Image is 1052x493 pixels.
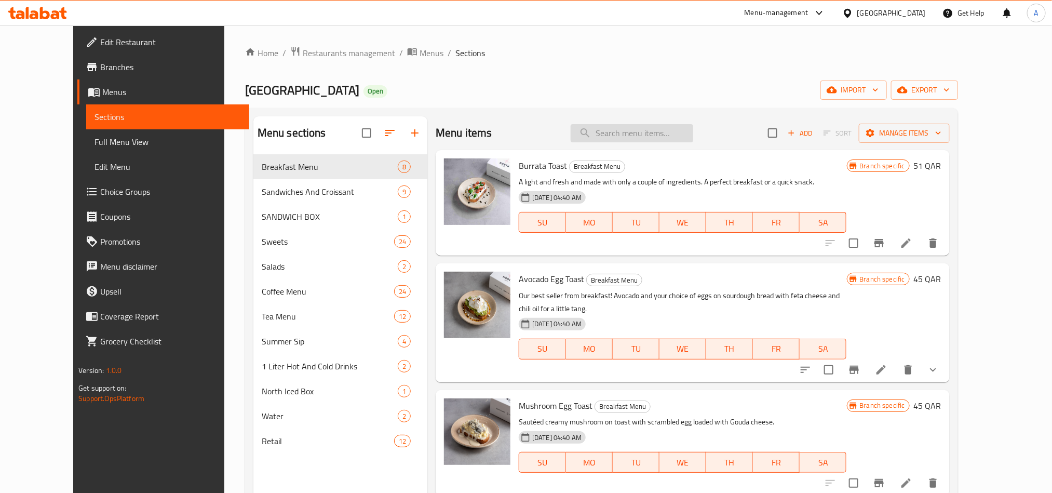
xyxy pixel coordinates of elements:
[77,304,249,329] a: Coverage Report
[793,357,818,382] button: sort-choices
[262,235,394,248] span: Sweets
[262,260,398,273] span: Salads
[262,185,398,198] div: Sandwiches And Croissant
[262,335,398,348] div: Summer Sip
[921,357,946,382] button: show more
[829,84,879,97] span: import
[398,335,411,348] div: items
[519,398,592,414] span: Mushroom Egg Toast
[253,304,427,329] div: Tea Menu12
[914,158,941,173] h6: 51 QAR
[258,125,326,141] h2: Menu sections
[519,452,566,473] button: SU
[570,215,609,230] span: MO
[448,47,451,59] li: /
[78,392,144,405] a: Support.OpsPlatform
[262,210,398,223] div: SANDWICH BOX
[519,176,846,189] p: A light and fresh and made with only a couple of ingredients. A perfect breakfast or a quick snack.
[710,341,749,356] span: TH
[519,339,566,359] button: SU
[77,279,249,304] a: Upsell
[613,212,659,233] button: TU
[519,289,846,315] p: Our best seller from breakfast! Avocado and your choice of eggs on sourdough bread with feta chee...
[86,129,249,154] a: Full Menu View
[784,125,817,141] button: Add
[398,362,410,371] span: 2
[786,127,814,139] span: Add
[617,341,655,356] span: TU
[253,204,427,229] div: SANDWICH BOX1
[282,47,286,59] li: /
[363,85,387,98] div: Open
[753,452,800,473] button: FR
[820,81,887,100] button: import
[664,215,702,230] span: WE
[570,341,609,356] span: MO
[444,398,510,465] img: Mushroom Egg Toast
[100,61,240,73] span: Branches
[664,455,702,470] span: WE
[398,411,410,421] span: 2
[253,229,427,254] div: Sweets24
[753,339,800,359] button: FR
[444,272,510,338] img: Avocado Egg Toast
[659,452,706,473] button: WE
[262,285,394,298] span: Coffee Menu
[407,46,443,60] a: Menus
[566,339,613,359] button: MO
[398,210,411,223] div: items
[617,215,655,230] span: TU
[253,150,427,458] nav: Menu sections
[102,86,240,98] span: Menus
[927,364,939,376] svg: Show Choices
[95,136,240,148] span: Full Menu View
[262,385,398,397] span: North Iced Box
[100,310,240,323] span: Coverage Report
[77,254,249,279] a: Menu disclaimer
[914,272,941,286] h6: 45 QAR
[569,161,625,173] div: Breakfast Menu
[95,161,240,173] span: Edit Menu
[519,416,846,429] p: Sautéed creamy mushroom on toast with scrambled egg loaded with Gouda cheese.
[800,452,846,473] button: SA
[420,47,443,59] span: Menus
[528,193,586,203] span: [DATE] 04:40 AM
[290,46,395,60] a: Restaurants management
[86,104,249,129] a: Sections
[867,127,941,140] span: Manage items
[356,122,377,144] span: Select all sections
[398,337,410,347] span: 4
[800,339,846,359] button: SA
[395,436,410,446] span: 12
[528,433,586,443] span: [DATE] 04:40 AM
[519,271,584,287] span: Avocado Egg Toast
[394,310,411,323] div: items
[706,452,753,473] button: TH
[875,364,887,376] a: Edit menu item
[587,274,642,286] span: Breakfast Menu
[95,111,240,123] span: Sections
[245,78,359,102] span: [GEOGRAPHIC_DATA]
[800,212,846,233] button: SA
[566,452,613,473] button: MO
[859,124,950,143] button: Manage items
[757,341,795,356] span: FR
[253,329,427,354] div: Summer Sip4
[519,212,566,233] button: SU
[891,81,958,100] button: export
[896,357,921,382] button: delete
[571,124,693,142] input: search
[867,231,892,256] button: Branch-specific-item
[921,231,946,256] button: delete
[262,410,398,422] span: Water
[900,237,912,249] a: Edit menu item
[900,477,912,489] a: Edit menu item
[757,455,795,470] span: FR
[784,125,817,141] span: Add item
[253,154,427,179] div: Breakfast Menu8
[303,47,395,59] span: Restaurants management
[253,354,427,379] div: 1 Liter Hot And Cold Drinks2
[398,360,411,372] div: items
